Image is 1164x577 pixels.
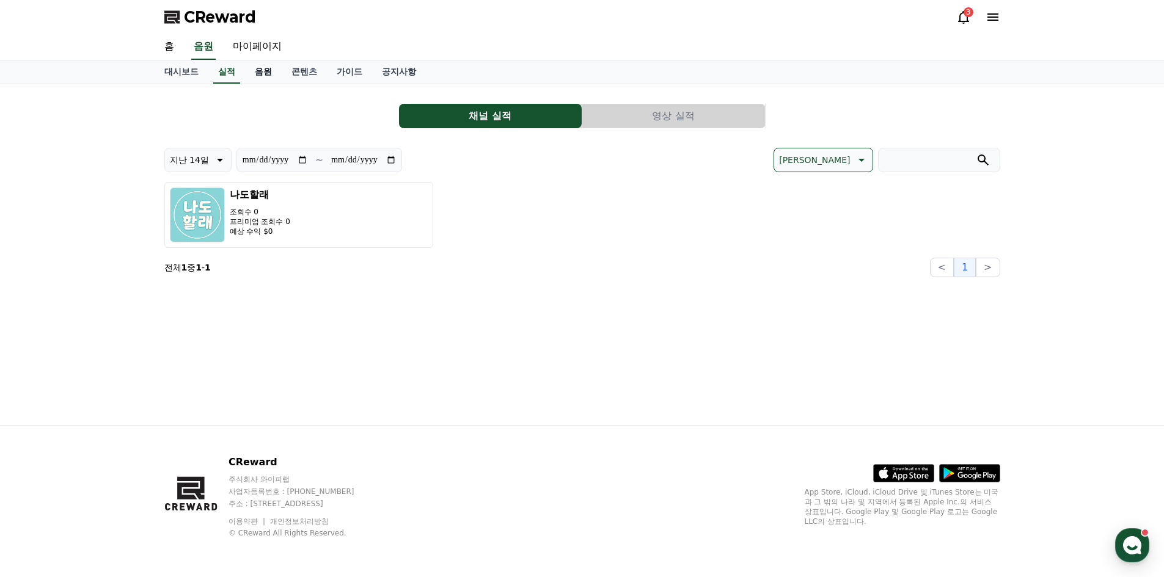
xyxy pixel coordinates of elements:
[315,153,323,167] p: ~
[191,34,216,60] a: 음원
[223,34,291,60] a: 마이페이지
[230,217,290,227] p: 프리미엄 조회수 0
[81,387,158,418] a: 대화
[205,263,211,272] strong: 1
[155,34,184,60] a: 홈
[155,60,208,84] a: 대시보드
[282,60,327,84] a: 콘텐츠
[213,60,240,84] a: 실적
[158,387,235,418] a: 설정
[270,517,329,526] a: 개인정보처리방침
[229,499,378,509] p: 주소 : [STREET_ADDRESS]
[38,405,46,415] span: 홈
[164,148,232,172] button: 지난 14일
[956,10,971,24] a: 3
[184,7,256,27] span: CReward
[230,227,290,236] p: 예상 수익 $0
[189,405,203,415] span: 설정
[196,263,202,272] strong: 1
[779,151,850,169] p: [PERSON_NAME]
[170,187,225,242] img: 나도할래
[964,7,973,17] div: 3
[805,487,1000,526] p: App Store, iCloud, iCloud Drive 및 iTunes Store는 미국과 그 밖의 나라 및 지역에서 등록된 Apple Inc.의 서비스 상표입니다. Goo...
[930,258,954,277] button: <
[954,258,976,277] button: 1
[327,60,372,84] a: 가이드
[229,474,378,484] p: 주식회사 와이피랩
[230,207,290,217] p: 조회수 0
[181,263,188,272] strong: 1
[372,60,426,84] a: 공지사항
[229,487,378,496] p: 사업자등록번호 : [PHONE_NUMBER]
[112,406,126,416] span: 대화
[230,187,290,202] h3: 나도할래
[4,387,81,418] a: 홈
[164,182,433,248] button: 나도할래 조회수 0 프리미엄 조회수 0 예상 수익 $0
[164,261,211,274] p: 전체 중 -
[245,60,282,84] a: 음원
[229,517,267,526] a: 이용약관
[774,148,873,172] button: [PERSON_NAME]
[976,258,1000,277] button: >
[229,455,378,470] p: CReward
[229,528,378,538] p: © CReward All Rights Reserved.
[582,104,765,128] button: 영상 실적
[170,151,209,169] p: 지난 14일
[164,7,256,27] a: CReward
[399,104,582,128] button: 채널 실적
